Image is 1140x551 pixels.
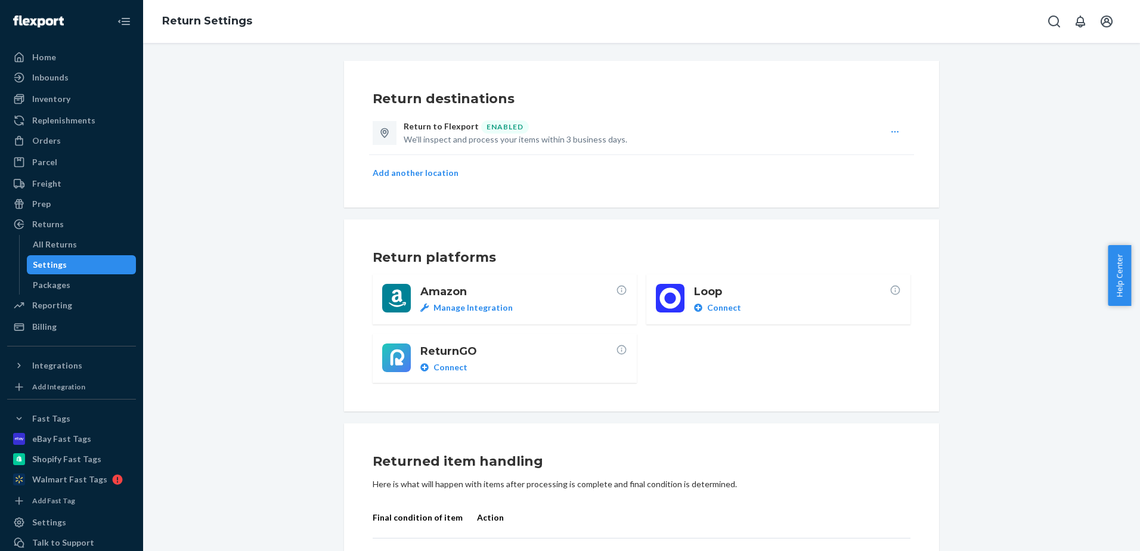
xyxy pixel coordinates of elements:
[32,382,85,392] div: Add Integration
[420,343,616,359] span: ReturnGO
[7,174,136,193] a: Freight
[373,89,910,109] h3: Return destinations
[404,120,479,134] p: Return to Flexport
[433,302,513,314] p: Manage Integration
[7,494,136,508] a: Add Fast Tag
[153,4,262,39] ol: breadcrumbs
[1095,10,1119,33] button: Open account menu
[7,429,136,448] a: eBay Fast Tags
[433,361,467,373] p: Connect
[112,10,136,33] button: Close Navigation
[7,89,136,109] a: Inventory
[7,513,136,532] a: Settings
[373,478,910,490] p: Here is what will happen with items after processing is complete and final condition is determined.
[32,496,75,506] div: Add Fast Tag
[7,380,136,394] a: Add Integration
[162,14,252,27] a: Return Settings
[27,235,137,254] a: All Returns
[420,284,616,299] span: Amazon
[33,239,77,250] div: All Returns
[7,470,136,489] a: Walmart Fast Tags
[32,198,51,210] div: Prep
[7,450,136,469] a: Shopify Fast Tags
[32,473,107,485] div: Walmart Fast Tags
[373,497,477,538] th: Final condition of item
[7,356,136,375] button: Integrations
[32,299,72,311] div: Reporting
[27,255,137,274] a: Settings
[694,284,890,299] span: Loop
[477,497,891,538] th: Action
[373,248,910,267] h3: Return platforms
[694,302,741,314] button: Connect
[33,259,67,271] div: Settings
[32,114,95,126] div: Replenishments
[7,296,136,315] a: Reporting
[7,194,136,213] a: Prep
[420,361,627,373] a: Connect
[13,16,64,27] img: Flexport logo
[373,452,910,471] h3: Returned item handling
[33,279,70,291] div: Packages
[373,167,459,179] button: Add another location
[7,215,136,234] a: Returns
[1068,10,1092,33] button: Open notifications
[32,51,56,63] div: Home
[481,120,529,134] div: ENABLED
[32,453,101,465] div: Shopify Fast Tags
[1042,10,1066,33] button: Open Search Box
[32,433,91,445] div: eBay Fast Tags
[7,409,136,428] button: Fast Tags
[32,72,69,83] div: Inbounds
[32,321,57,333] div: Billing
[7,317,136,336] a: Billing
[32,93,70,105] div: Inventory
[32,516,66,528] div: Settings
[7,111,136,130] a: Replenishments
[420,302,513,314] button: Manage Integration
[404,134,883,146] p: We'll inspect and process your items within 3 business days.
[32,413,70,425] div: Fast Tags
[32,218,64,230] div: Returns
[32,156,57,168] div: Parcel
[7,68,136,87] a: Inbounds
[7,131,136,150] a: Orders
[32,135,61,147] div: Orders
[27,275,137,295] a: Packages
[707,302,741,314] p: Connect
[32,360,82,372] div: Integrations
[1108,245,1131,306] button: Help Center
[1064,515,1128,545] iframe: Opens a widget where you can chat to one of our agents
[32,537,94,549] div: Talk to Support
[7,153,136,172] a: Parcel
[7,48,136,67] a: Home
[32,178,61,190] div: Freight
